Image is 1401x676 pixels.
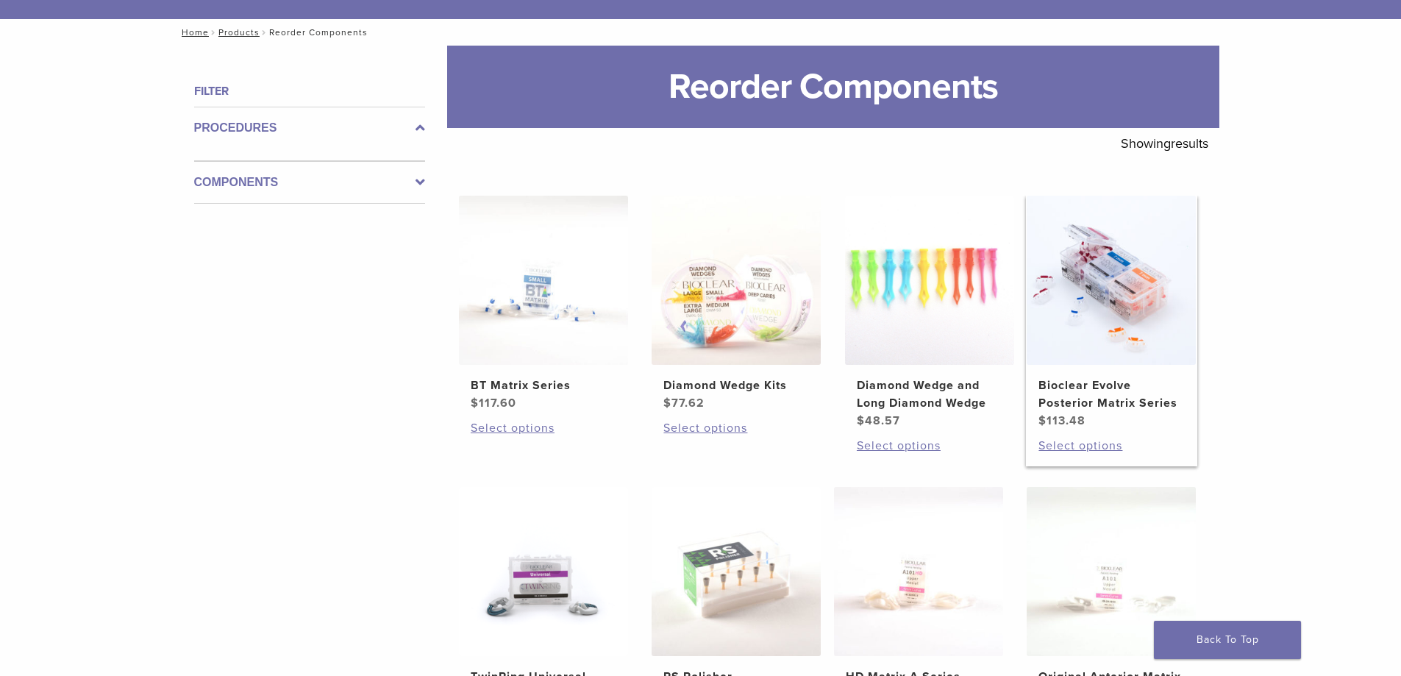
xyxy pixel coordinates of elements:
[177,27,209,38] a: Home
[1038,377,1184,412] h2: Bioclear Evolve Posterior Matrix Series
[651,196,822,412] a: Diamond Wedge KitsDiamond Wedge Kits $77.62
[458,196,630,412] a: BT Matrix SeriesBT Matrix Series $117.60
[260,29,269,36] span: /
[857,413,900,428] bdi: 48.57
[471,396,479,410] span: $
[459,487,628,656] img: TwinRing Universal
[857,377,1002,412] h2: Diamond Wedge and Long Diamond Wedge
[1154,621,1301,659] a: Back To Top
[857,437,1002,455] a: Select options for “Diamond Wedge and Long Diamond Wedge”
[1121,128,1208,159] p: Showing results
[652,196,821,365] img: Diamond Wedge Kits
[471,377,616,394] h2: BT Matrix Series
[447,46,1219,128] h1: Reorder Components
[1027,487,1196,656] img: Original Anterior Matrix - A Series
[459,196,628,365] img: BT Matrix Series
[844,196,1016,430] a: Diamond Wedge and Long Diamond WedgeDiamond Wedge and Long Diamond Wedge $48.57
[663,419,809,437] a: Select options for “Diamond Wedge Kits”
[857,413,865,428] span: $
[663,396,705,410] bdi: 77.62
[834,487,1003,656] img: HD Matrix A Series
[845,196,1014,365] img: Diamond Wedge and Long Diamond Wedge
[171,19,1230,46] nav: Reorder Components
[194,174,425,191] label: Components
[471,419,616,437] a: Select options for “BT Matrix Series”
[652,487,821,656] img: RS Polisher
[663,396,671,410] span: $
[1038,437,1184,455] a: Select options for “Bioclear Evolve Posterior Matrix Series”
[194,119,425,137] label: Procedures
[218,27,260,38] a: Products
[1038,413,1085,428] bdi: 113.48
[1038,413,1047,428] span: $
[1026,196,1197,430] a: Bioclear Evolve Posterior Matrix SeriesBioclear Evolve Posterior Matrix Series $113.48
[1027,196,1196,365] img: Bioclear Evolve Posterior Matrix Series
[194,82,425,100] h4: Filter
[663,377,809,394] h2: Diamond Wedge Kits
[209,29,218,36] span: /
[471,396,516,410] bdi: 117.60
